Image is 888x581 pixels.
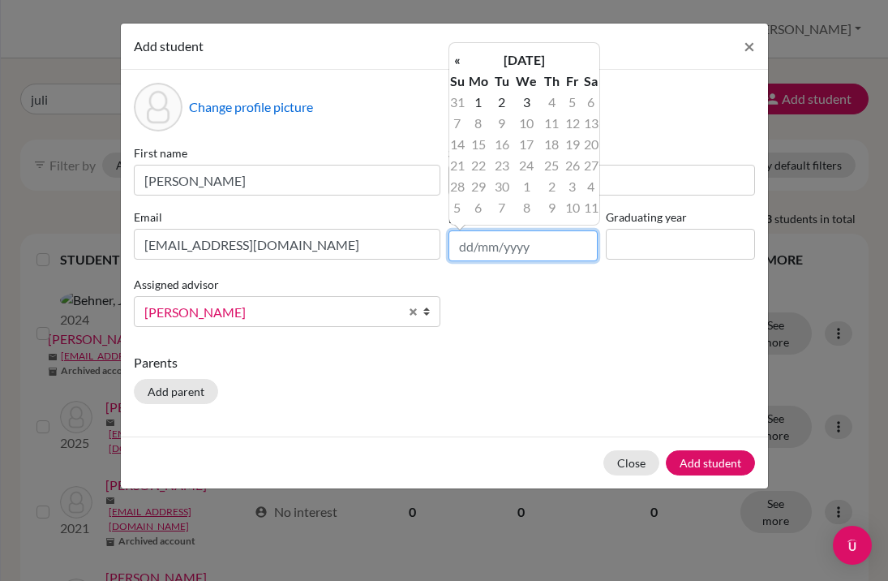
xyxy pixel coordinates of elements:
[562,92,582,113] td: 5
[449,113,465,134] td: 7
[583,71,599,92] th: Sa
[465,49,583,71] th: [DATE]
[583,197,599,218] td: 11
[491,134,512,155] td: 16
[449,176,465,197] td: 28
[134,83,182,131] div: Profile picture
[583,134,599,155] td: 20
[562,71,582,92] th: Fr
[583,176,599,197] td: 4
[449,155,465,176] td: 21
[448,230,598,261] input: dd/mm/yyyy
[583,155,599,176] td: 27
[833,526,872,565] div: Open Intercom Messenger
[541,92,562,113] td: 4
[134,38,204,54] span: Add student
[449,92,465,113] td: 31
[465,176,492,197] td: 29
[512,197,540,218] td: 8
[731,24,768,69] button: Close
[465,71,492,92] th: Mo
[134,276,219,293] label: Assigned advisor
[134,144,440,161] label: First name
[134,209,440,226] label: Email
[562,155,582,176] td: 26
[491,197,512,218] td: 7
[512,155,540,176] td: 24
[449,197,465,218] td: 5
[512,71,540,92] th: We
[541,176,562,197] td: 2
[562,197,582,218] td: 10
[465,113,492,134] td: 8
[562,134,582,155] td: 19
[491,71,512,92] th: Tu
[449,134,465,155] td: 14
[562,113,582,134] td: 12
[562,176,582,197] td: 3
[606,209,755,226] label: Graduating year
[491,92,512,113] td: 2
[491,113,512,134] td: 9
[541,113,562,134] td: 11
[666,450,755,476] button: Add student
[449,71,465,92] th: Su
[144,302,399,323] span: [PERSON_NAME]
[134,353,755,372] p: Parents
[465,92,492,113] td: 1
[541,71,562,92] th: Th
[491,176,512,197] td: 30
[512,134,540,155] td: 17
[491,155,512,176] td: 23
[512,92,540,113] td: 3
[134,379,218,404] button: Add parent
[603,450,659,476] button: Close
[744,34,755,58] span: ×
[449,49,465,71] th: «
[541,155,562,176] td: 25
[583,113,599,134] td: 13
[465,134,492,155] td: 15
[541,134,562,155] td: 18
[465,197,492,218] td: 6
[512,176,540,197] td: 1
[465,155,492,176] td: 22
[512,113,540,134] td: 10
[448,144,755,161] label: Surname
[541,197,562,218] td: 9
[583,92,599,113] td: 6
